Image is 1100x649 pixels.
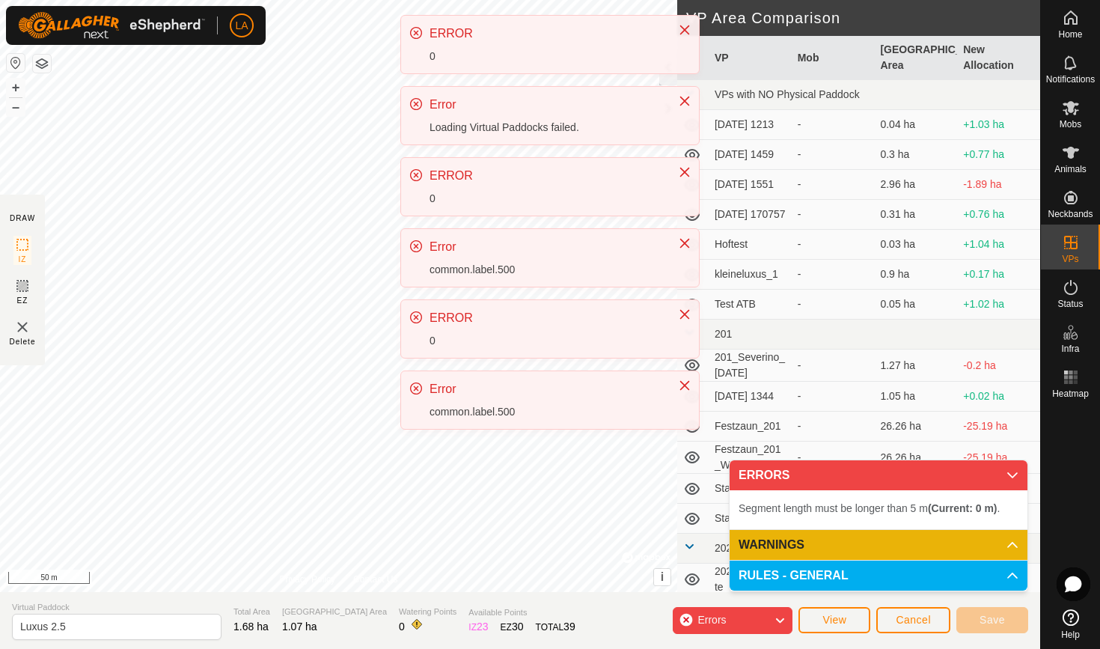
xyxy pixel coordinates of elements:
span: 202 [715,542,732,554]
div: 0 [430,191,663,207]
a: Help [1041,603,1100,645]
span: 201 [715,328,732,340]
div: common.label.500 [430,404,663,420]
td: Stage 4 [709,504,792,534]
button: Save [956,607,1028,633]
td: 0.31 ha [874,200,957,230]
div: - [798,418,869,434]
p-accordion-header: WARNINGS [730,530,1027,560]
span: Available Points [468,606,575,619]
div: IZ [468,619,488,635]
div: EZ [501,619,524,635]
button: + [7,79,25,97]
span: VPs [1062,255,1078,263]
span: Cancel [896,614,931,626]
span: WARNINGS [739,539,804,551]
div: Error [430,238,663,256]
button: Close [674,19,695,40]
td: Festzaun_201_WNE [709,442,792,474]
td: 0.04 ha [874,110,957,140]
td: +0.76 ha [957,200,1040,230]
td: 201_Severino_[DATE] [709,350,792,382]
div: - [798,237,869,252]
td: 26.26 ha [874,412,957,442]
td: Stage 3 [709,474,792,504]
span: 1.68 ha [233,621,269,633]
span: Total Area [233,606,270,618]
span: View [822,614,846,626]
td: kleineluxus_1 [709,260,792,290]
div: - [798,296,869,312]
td: 202_Westhaelfte [709,564,792,596]
span: 0 [399,621,405,633]
td: +0.17 ha [957,260,1040,290]
td: [DATE] 1459 [709,140,792,170]
a: Contact Us [353,573,397,586]
div: ERROR [430,167,663,185]
div: - [798,117,869,132]
div: - [798,147,869,162]
span: LA [235,18,248,34]
div: TOTAL [536,619,575,635]
div: - [798,450,869,466]
span: RULES - GENERAL [739,570,849,582]
button: View [798,607,870,633]
td: Test ATB [709,290,792,320]
th: [GEOGRAPHIC_DATA] Area [874,36,957,80]
span: 39 [563,621,575,633]
span: Virtual Paddock [12,601,221,614]
span: Watering Points [399,606,456,618]
td: +1.02 ha [957,290,1040,320]
span: Notifications [1046,75,1095,84]
div: 0 [430,49,663,64]
span: Neckbands [1048,210,1093,219]
div: Error [430,96,663,114]
p-accordion-header: ERRORS [730,460,1027,490]
td: -25.19 ha [957,412,1040,442]
button: Cancel [876,607,950,633]
p-accordion-content: ERRORS [730,490,1027,529]
img: Gallagher Logo [18,12,205,39]
span: Home [1058,30,1082,39]
td: +1.04 ha [957,230,1040,260]
td: [DATE] 170757 [709,200,792,230]
div: - [798,358,869,374]
div: 0 [430,333,663,349]
span: Delete [10,336,36,347]
th: VP [709,36,792,80]
span: VPs with NO Physical Paddock [715,88,860,100]
div: - [798,207,869,222]
td: -25.19 ha [957,442,1040,474]
div: - [798,266,869,282]
td: 0.03 ha [874,230,957,260]
span: Save [980,614,1005,626]
td: +1.03 ha [957,110,1040,140]
span: i [661,570,664,583]
div: ERROR [430,309,663,327]
button: Close [674,233,695,254]
span: Infra [1061,344,1079,353]
button: Close [674,375,695,396]
p-accordion-header: RULES - GENERAL [730,561,1027,591]
span: Mobs [1060,120,1081,129]
button: – [7,98,25,116]
span: Status [1057,299,1083,308]
div: common.label.500 [430,262,663,278]
button: Close [674,162,695,183]
td: 0.05 ha [874,290,957,320]
span: [GEOGRAPHIC_DATA] Area [282,606,387,618]
td: [DATE] 1551 [709,170,792,200]
td: +0.02 ha [957,382,1040,412]
div: - [798,389,869,404]
td: +0.77 ha [957,140,1040,170]
span: Help [1061,630,1080,639]
span: Errors [697,614,726,626]
h2: VP Area Comparison [686,9,1040,27]
td: 1.05 ha [874,382,957,412]
td: 0.9 ha [874,260,957,290]
div: DRAW [10,213,35,224]
td: 1.27 ha [874,350,957,382]
button: Map Layers [33,55,51,73]
td: [DATE] 1213 [709,110,792,140]
td: -1.89 ha [957,170,1040,200]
